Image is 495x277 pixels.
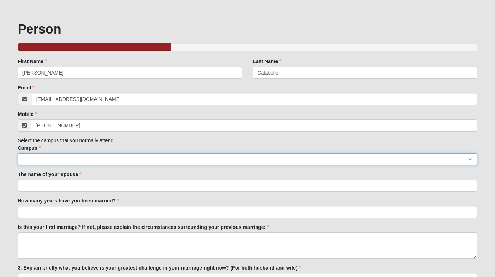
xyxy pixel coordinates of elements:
[18,58,47,65] label: First Name
[18,84,35,91] label: Email
[18,21,478,37] h1: Person
[18,111,37,118] label: Mobile
[18,144,41,152] label: Campus
[253,58,282,65] label: Last Name
[18,171,82,178] label: The name of your spouse
[18,264,301,271] label: 3. Explain briefly what you believe is your greatest challenge in your marriage right now? (For b...
[18,197,119,204] label: How many years have you been married?
[18,224,269,231] label: Is this your first marriage? If not, please explain the circumstances surrounding your previous m...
